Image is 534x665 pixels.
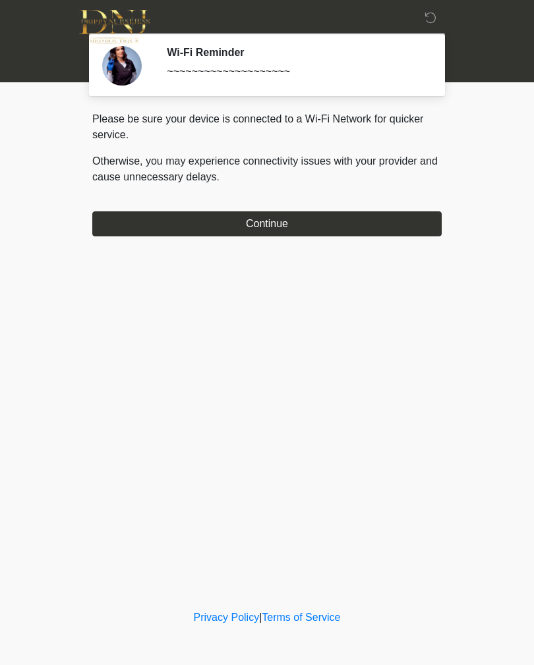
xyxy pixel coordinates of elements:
[92,111,442,143] p: Please be sure your device is connected to a Wi-Fi Network for quicker service.
[217,171,220,182] span: .
[102,46,142,86] img: Agent Avatar
[259,612,262,623] a: |
[79,10,150,43] img: DNJ Med Boutique Logo
[167,64,422,80] div: ~~~~~~~~~~~~~~~~~~~~
[92,211,442,236] button: Continue
[262,612,340,623] a: Terms of Service
[92,153,442,185] p: Otherwise, you may experience connectivity issues with your provider and cause unnecessary delays
[194,612,260,623] a: Privacy Policy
